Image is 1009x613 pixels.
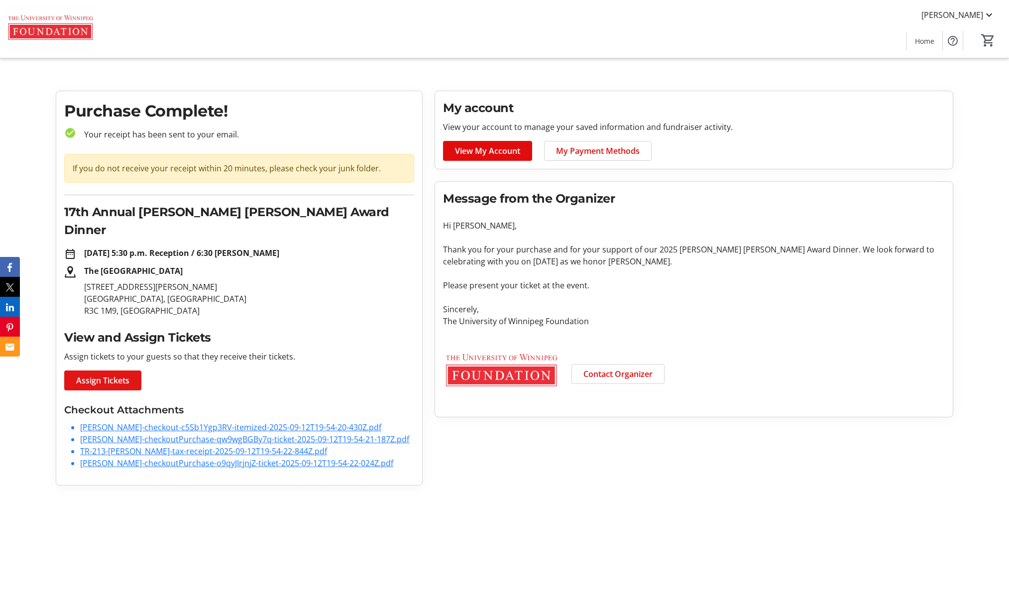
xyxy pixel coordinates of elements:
a: TR-213-[PERSON_NAME]-tax-receipt-2025-09-12T19-54-22-844Z.pdf [80,446,327,457]
button: [PERSON_NAME] [913,7,1003,23]
span: Home [915,36,934,46]
h2: My account [443,99,945,117]
h1: Purchase Complete! [64,99,414,123]
h3: Checkout Attachments [64,402,414,417]
span: View My Account [455,145,520,157]
a: Assign Tickets [64,370,141,390]
span: Contact Organizer [583,368,653,380]
h2: Message from the Organizer [443,190,945,208]
strong: [DATE] 5:30 p.m. Reception / 6:30 [PERSON_NAME] [84,247,279,258]
p: View your account to manage your saved information and fundraiser activity. [443,121,945,133]
a: View My Account [443,141,532,161]
mat-icon: check_circle [64,127,76,139]
a: My Payment Methods [544,141,652,161]
a: Contact Organizer [571,364,665,384]
p: Your receipt has been sent to your email. [76,128,414,140]
span: My Payment Methods [556,145,640,157]
a: Home [907,32,942,50]
p: Please present your ticket at the event. [443,279,945,291]
p: Thank you for your purchase and for your support of our 2025 [PERSON_NAME] [PERSON_NAME] Award Di... [443,244,945,267]
p: Hi [PERSON_NAME], [443,220,945,232]
span: [PERSON_NAME] [921,9,983,21]
span: Assign Tickets [76,374,129,386]
img: The U of W Foundation logo [443,339,560,405]
p: [STREET_ADDRESS][PERSON_NAME] [GEOGRAPHIC_DATA], [GEOGRAPHIC_DATA] R3C 1M9, [GEOGRAPHIC_DATA] [84,281,414,317]
a: [PERSON_NAME]-checkoutPurchase-qw9wgBGBy7q-ticket-2025-09-12T19-54-21-187Z.pdf [80,434,409,445]
h2: 17th Annual [PERSON_NAME] [PERSON_NAME] Award Dinner [64,203,414,239]
img: The U of W Foundation's Logo [6,4,95,54]
a: [PERSON_NAME]-checkoutPurchase-o9qyJIrjnjZ-ticket-2025-09-12T19-54-22-024Z.pdf [80,458,393,469]
h2: View and Assign Tickets [64,329,414,347]
mat-icon: date_range [64,248,76,260]
p: Sincerely, [443,303,945,315]
p: The University of Winnipeg Foundation [443,315,945,327]
button: Cart [979,31,997,49]
p: Assign tickets to your guests so that they receive their tickets. [64,351,414,363]
button: Help [943,31,963,51]
strong: The [GEOGRAPHIC_DATA] [84,265,183,276]
div: If you do not receive your receipt within 20 minutes, please check your junk folder. [64,154,414,183]
a: [PERSON_NAME]-checkout-c5Sb1Ygp3RV-itemized-2025-09-12T19-54-20-430Z.pdf [80,422,381,433]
